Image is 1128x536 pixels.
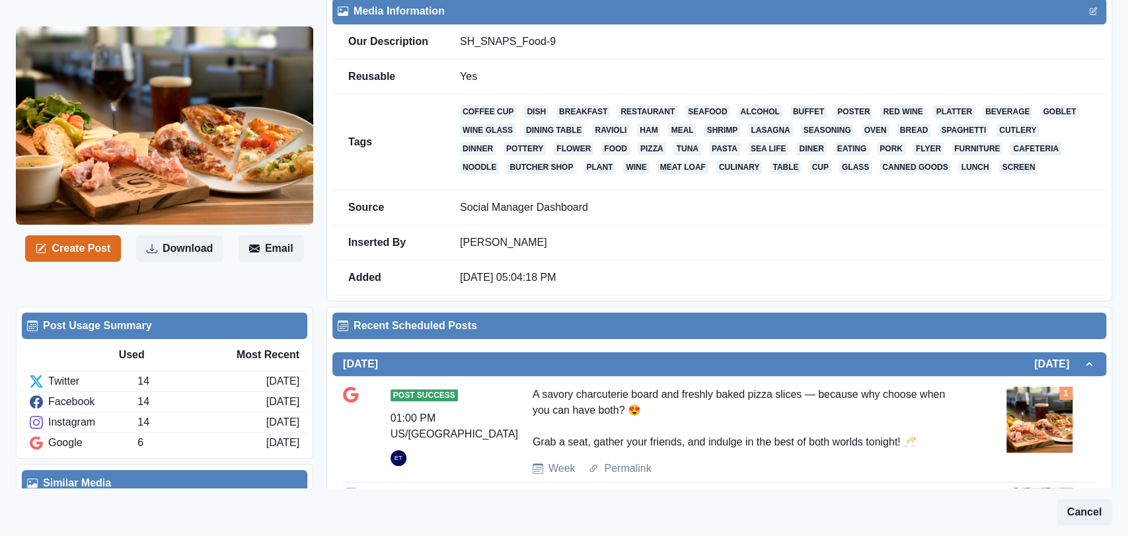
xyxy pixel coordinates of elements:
[618,105,677,118] a: restaurant
[332,24,444,59] td: Our Description
[137,394,266,410] div: 14
[460,161,499,174] a: noodle
[880,161,950,174] a: canned goods
[533,387,954,450] div: A savory charcuterie board and freshly baked pizza slices — because why choose when you can have ...
[27,475,302,491] div: Similar Media
[523,124,584,137] a: dining table
[338,318,1101,334] div: Recent Scheduled Posts
[460,105,516,118] a: coffee cup
[1059,488,1072,501] div: Total Media Attached
[996,124,1039,137] a: cutlery
[1059,387,1072,400] div: Total Media Attached
[748,124,792,137] a: lasagna
[460,201,1090,214] p: Social Manager Dashboard
[983,105,1032,118] a: beverage
[880,105,925,118] a: red wine
[933,105,974,118] a: platter
[338,3,1101,19] div: Media Information
[839,161,872,174] a: glass
[137,414,266,430] div: 14
[524,105,548,118] a: dish
[685,105,730,118] a: seafood
[30,435,137,451] div: Google
[790,105,827,118] a: buffet
[137,373,266,389] div: 14
[444,59,1106,95] td: Yes
[27,318,302,334] div: Post Usage Summary
[658,161,708,174] a: meat loaf
[1040,105,1078,118] a: goblet
[592,124,629,137] a: ravioli
[25,235,121,262] button: Create Post
[332,260,444,295] td: Added
[801,124,854,137] a: seasoning
[583,161,615,174] a: plant
[209,347,299,363] div: Most Recent
[343,358,378,370] h2: [DATE]
[16,26,313,225] img: zabo0otafxfa2jgfywt6
[835,105,872,118] a: poster
[1034,358,1082,370] h2: [DATE]
[391,389,458,401] span: Post Success
[266,435,299,451] div: [DATE]
[809,161,831,174] a: cup
[504,142,546,155] a: pottery
[266,394,299,410] div: [DATE]
[704,124,740,137] a: shrimp
[835,142,869,155] a: eating
[862,124,889,137] a: oven
[1057,499,1112,525] button: Cancel
[460,142,496,155] a: dinner
[332,59,444,95] td: Reusable
[554,142,593,155] a: flower
[30,394,137,410] div: Facebook
[395,450,402,466] div: Emily Tanedo
[897,124,931,137] a: bread
[239,235,304,262] button: Email
[332,95,444,190] td: Tags
[332,352,1106,376] button: [DATE][DATE]
[1010,142,1061,155] a: cafeteria
[444,24,1106,59] td: SH_SNAPS_Food-9
[716,161,763,174] a: culinary
[556,105,610,118] a: breakfast
[601,142,630,155] a: food
[604,461,651,477] a: Permalink
[1006,387,1072,453] img: zabo0otafxfa2jgfywt6
[460,237,547,248] a: [PERSON_NAME]
[637,124,660,137] a: ham
[668,124,696,137] a: meal
[460,124,515,137] a: wine glass
[737,105,782,118] a: alcohol
[638,142,666,155] a: pizza
[999,161,1037,174] a: screen
[623,161,649,174] a: wine
[548,461,576,477] a: Week
[30,414,137,430] div: Instagram
[958,161,991,174] a: lunch
[748,142,789,155] a: sea life
[30,373,137,389] div: Twitter
[391,410,518,442] div: 01:00 PM US/[GEOGRAPHIC_DATA]
[1085,3,1101,19] button: Edit
[952,142,1002,155] a: furniture
[709,142,740,155] a: pasta
[444,260,1106,295] td: [DATE] 05:04:18 PM
[332,225,444,260] td: Inserted By
[266,373,299,389] div: [DATE]
[507,161,576,174] a: butcher shop
[332,190,444,225] td: Source
[137,435,266,451] div: 6
[938,124,989,137] a: spaghetti
[266,414,299,430] div: [DATE]
[674,142,701,155] a: tuna
[877,142,905,155] a: pork
[136,235,223,262] button: Download
[770,161,801,174] a: table
[796,142,826,155] a: diner
[913,142,944,155] a: flyer
[119,347,209,363] div: Used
